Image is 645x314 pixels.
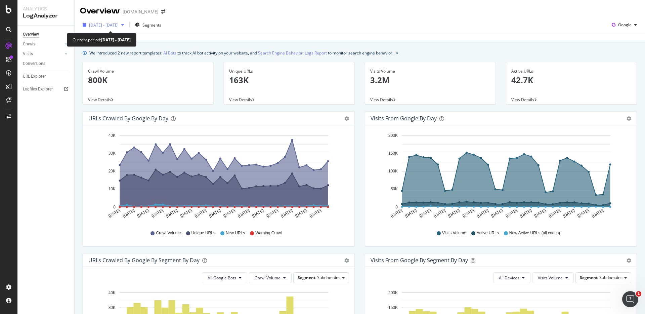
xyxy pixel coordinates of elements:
[88,68,208,74] div: Crawl Volume
[208,208,222,219] text: [DATE]
[609,19,640,30] button: Google
[136,208,150,219] text: [DATE]
[511,68,632,74] div: Active URLs
[499,275,519,281] span: All Devices
[194,208,207,219] text: [DATE]
[88,115,168,122] div: URLs Crawled by Google by day
[23,41,63,48] a: Crawls
[23,50,33,57] div: Visits
[576,208,590,219] text: [DATE]
[280,208,293,219] text: [DATE]
[627,116,631,121] div: gear
[636,291,641,297] span: 1
[505,208,518,219] text: [DATE]
[462,208,475,219] text: [DATE]
[580,275,598,280] span: Segment
[222,208,236,219] text: [DATE]
[23,50,63,57] a: Visits
[370,68,490,74] div: Visits Volume
[88,130,349,224] div: A chart.
[618,22,632,28] span: Google
[255,275,281,281] span: Crawl Volume
[344,116,349,121] div: gear
[388,151,398,156] text: 150K
[23,73,70,80] a: URL Explorer
[23,41,35,48] div: Crawls
[101,37,131,43] b: [DATE] - [DATE]
[109,305,116,310] text: 30K
[229,68,349,74] div: Unique URLs
[23,31,39,38] div: Overview
[391,187,398,192] text: 50K
[442,230,466,236] span: Visits Volume
[229,74,349,86] p: 163K
[83,49,637,56] div: info banner
[433,208,446,219] text: [DATE]
[122,208,135,219] text: [DATE]
[390,208,403,219] text: [DATE]
[23,31,70,38] a: Overview
[229,97,252,103] span: View Details
[548,208,561,219] text: [DATE]
[388,305,398,310] text: 150K
[266,208,279,219] text: [DATE]
[109,290,116,295] text: 40K
[344,258,349,263] div: gear
[156,230,181,236] span: Crawl Volume
[511,97,534,103] span: View Details
[298,275,315,280] span: Segment
[23,60,70,67] a: Conversions
[151,208,164,219] text: [DATE]
[538,275,563,281] span: Visits Volume
[23,5,69,12] div: Analytics
[226,230,245,236] span: New URLs
[477,230,499,236] span: Active URLs
[109,133,116,138] text: 40K
[109,151,116,156] text: 30K
[161,9,165,14] div: arrow-right-arrow-left
[370,74,490,86] p: 3.2M
[404,208,418,219] text: [DATE]
[388,133,398,138] text: 200K
[109,187,116,192] text: 10K
[80,5,120,17] div: Overview
[107,208,121,219] text: [DATE]
[255,230,282,236] span: Warning Crawl
[163,49,176,56] a: AI Bots
[371,257,468,264] div: Visits from Google By Segment By Day
[599,275,622,280] span: Subdomains
[132,19,164,30] button: Segments
[371,115,437,122] div: Visits from Google by day
[23,86,53,93] div: Logfiles Explorer
[493,272,530,283] button: All Devices
[109,169,116,173] text: 20K
[370,97,393,103] span: View Details
[371,130,631,224] div: A chart.
[23,86,70,93] a: Logfiles Explorer
[258,49,327,56] a: Search Engine Behavior: Logs Report
[317,275,340,280] span: Subdomains
[532,272,574,283] button: Visits Volume
[419,208,432,219] text: [DATE]
[23,60,45,67] div: Conversions
[23,73,46,80] div: URL Explorer
[80,19,127,30] button: [DATE] - [DATE]
[251,208,265,219] text: [DATE]
[533,208,547,219] text: [DATE]
[89,49,393,56] div: We introduced 2 new report templates: to track AI bot activity on your website, and to monitor se...
[123,8,159,15] div: [DOMAIN_NAME]
[142,22,161,28] span: Segments
[476,208,489,219] text: [DATE]
[89,22,119,28] span: [DATE] - [DATE]
[191,230,215,236] span: Unique URLs
[23,12,69,20] div: LogAnalyzer
[73,36,131,44] div: Current period:
[113,205,116,209] text: 0
[395,205,398,209] text: 0
[562,208,575,219] text: [DATE]
[179,208,193,219] text: [DATE]
[388,169,398,173] text: 100K
[309,208,322,219] text: [DATE]
[208,275,236,281] span: All Google Bots
[509,230,560,236] span: New Active URLs (all codes)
